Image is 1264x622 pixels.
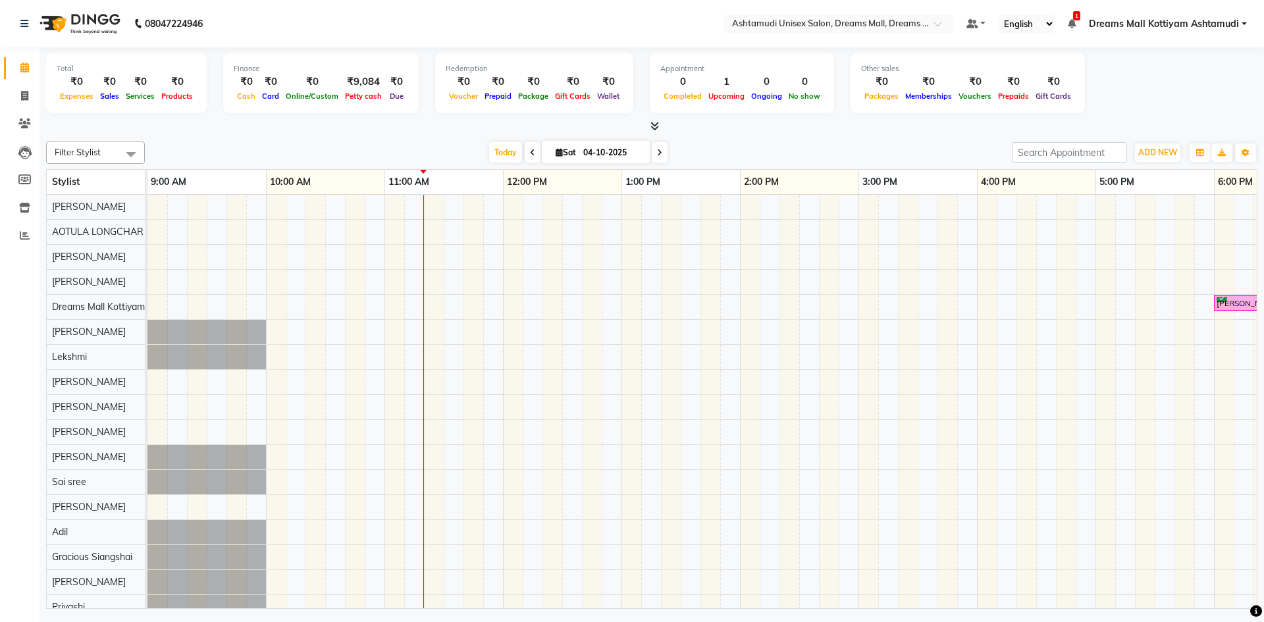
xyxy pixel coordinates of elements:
input: 2025-10-04 [579,143,645,163]
div: ₹0 [481,74,515,90]
a: 2:00 PM [741,172,782,192]
div: ₹0 [282,74,342,90]
span: [PERSON_NAME] [52,251,126,263]
div: ₹0 [234,74,259,90]
a: 5:00 PM [1096,172,1138,192]
div: 0 [785,74,824,90]
span: Wallet [594,91,623,101]
span: Priyashi [52,601,85,613]
div: 1 [705,74,748,90]
div: ₹0 [158,74,196,90]
div: 0 [660,74,705,90]
span: Voucher [446,91,481,101]
span: Card [259,91,282,101]
span: 1 [1073,11,1080,20]
span: [PERSON_NAME] [52,576,126,588]
span: Sales [97,91,122,101]
div: ₹0 [97,74,122,90]
div: ₹0 [594,74,623,90]
div: ₹0 [1032,74,1074,90]
span: [PERSON_NAME] [52,426,126,438]
span: Filter Stylist [55,147,101,157]
a: 11:00 AM [385,172,433,192]
a: 6:00 PM [1215,172,1256,192]
span: Online/Custom [282,91,342,101]
span: Prepaids [995,91,1032,101]
div: Appointment [660,63,824,74]
span: Gift Cards [1032,91,1074,101]
div: ₹0 [57,74,97,90]
span: Lekshmi [52,351,87,363]
span: Gift Cards [552,91,594,101]
span: Sat [552,147,579,157]
span: Prepaid [481,91,515,101]
span: Dreams Mall Kottiyam Ashtamudi [52,301,193,313]
span: Completed [660,91,705,101]
span: [PERSON_NAME] [52,401,126,413]
span: [PERSON_NAME] [52,501,126,513]
span: Memberships [902,91,955,101]
span: Products [158,91,196,101]
div: Finance [234,63,408,74]
a: 12:00 PM [504,172,550,192]
span: No show [785,91,824,101]
span: Ongoing [748,91,785,101]
div: 0 [748,74,785,90]
span: Sai sree [52,476,86,488]
span: Packages [861,91,902,101]
div: ₹0 [122,74,158,90]
div: ₹0 [861,74,902,90]
div: ₹9,084 [342,74,385,90]
span: [PERSON_NAME] [52,451,126,463]
span: Stylist [52,176,80,188]
div: ₹0 [385,74,408,90]
span: [PERSON_NAME] [52,376,126,388]
span: Services [122,91,158,101]
a: 10:00 AM [267,172,314,192]
div: Redemption [446,63,623,74]
div: ₹0 [446,74,481,90]
span: Vouchers [955,91,995,101]
span: Package [515,91,552,101]
input: Search Appointment [1012,142,1127,163]
button: ADD NEW [1135,143,1180,162]
span: Today [489,142,522,163]
div: ₹0 [902,74,955,90]
b: 08047224946 [145,5,203,42]
div: Other sales [861,63,1074,74]
span: Upcoming [705,91,748,101]
a: 1 [1068,18,1076,30]
span: ADD NEW [1138,147,1177,157]
a: 9:00 AM [147,172,190,192]
span: [PERSON_NAME] [52,201,126,213]
div: ₹0 [552,74,594,90]
div: ₹0 [955,74,995,90]
span: Gracious Siangshai [52,551,132,563]
div: ₹0 [515,74,552,90]
span: Cash [234,91,259,101]
span: Adil [52,526,68,538]
span: Dreams Mall Kottiyam Ashtamudi [1089,17,1239,31]
div: ₹0 [259,74,282,90]
div: Total [57,63,196,74]
span: Expenses [57,91,97,101]
span: Due [386,91,407,101]
a: 1:00 PM [622,172,664,192]
a: 3:00 PM [859,172,901,192]
a: 4:00 PM [978,172,1019,192]
span: [PERSON_NAME] [52,276,126,288]
div: ₹0 [995,74,1032,90]
span: AOTULA LONGCHAR [52,226,144,238]
span: [PERSON_NAME] [52,326,126,338]
img: logo [34,5,124,42]
span: Petty cash [342,91,385,101]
